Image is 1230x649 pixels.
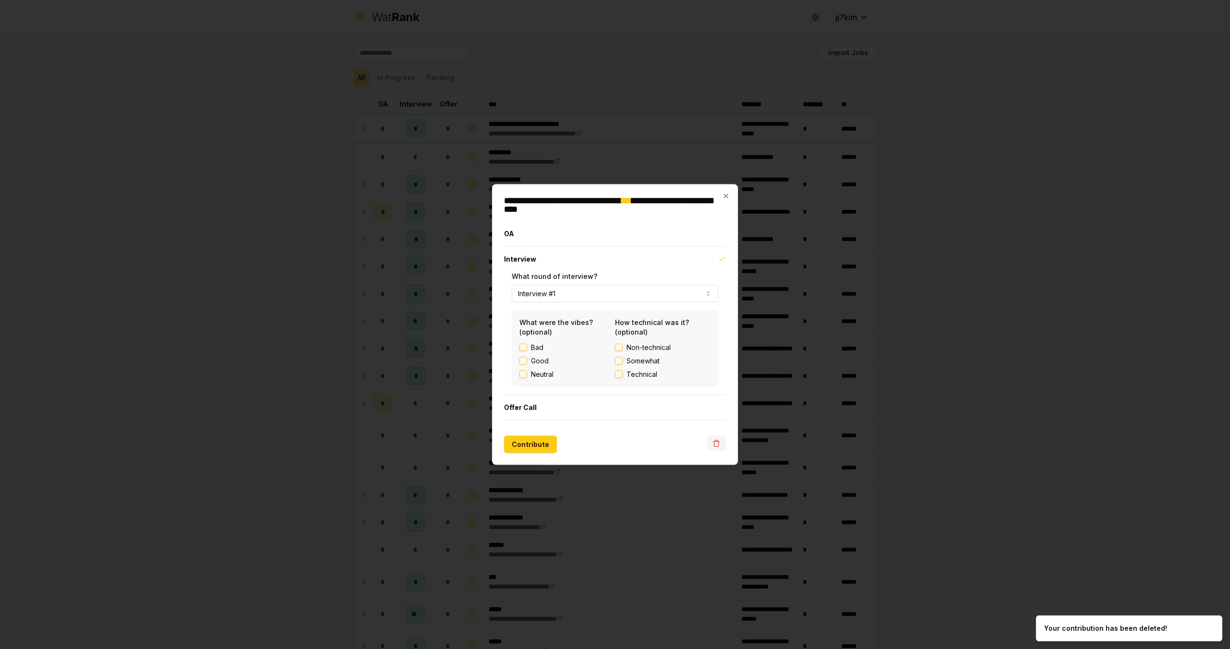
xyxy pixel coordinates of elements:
label: What round of interview? [512,272,597,280]
label: Good [531,356,549,366]
div: Interview [504,272,726,395]
button: Non-technical [615,344,623,351]
button: Technical [615,371,623,378]
label: What were the vibes? (optional) [519,318,593,336]
button: Offer Call [504,395,726,420]
span: Non-technical [627,343,671,352]
button: OA [504,221,726,246]
span: Technical [627,370,657,379]
label: Neutral [531,370,553,379]
label: How technical was it? (optional) [615,318,689,336]
span: Somewhat [627,356,660,366]
label: Bad [531,343,543,352]
button: Somewhat [615,357,623,365]
button: Interview [504,247,726,272]
button: Contribute [504,436,557,453]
